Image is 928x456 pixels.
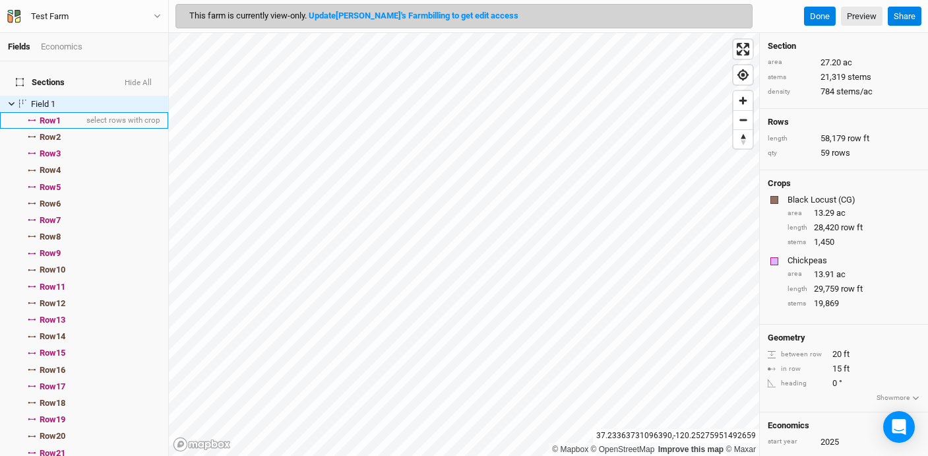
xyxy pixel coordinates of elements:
span: ft [844,363,850,375]
span: row ft [841,222,863,234]
span: Row 16 [40,365,65,375]
div: stems [768,73,814,82]
span: Row 8 [40,232,61,242]
div: qty [768,148,814,158]
div: 58,179 [768,133,920,145]
div: density [768,87,814,97]
span: Row 6 [40,199,61,209]
span: Row 19 [40,414,65,425]
a: Mapbox [552,445,588,454]
div: in row [768,364,826,374]
div: 784 [768,86,920,98]
div: 1,450 [788,236,920,248]
div: 0 [768,377,920,389]
div: Black Locust (CG) [788,194,917,206]
button: Zoom out [733,110,753,129]
span: Row 12 [40,298,65,309]
div: area [788,209,807,218]
h4: Rows [768,117,920,127]
h4: Section [768,41,920,51]
div: 27.20 [768,57,920,69]
div: length [768,134,814,144]
span: Row 1 [40,115,61,126]
div: 19,869 [788,298,920,309]
div: 13.91 [788,269,920,280]
div: 15 [768,363,920,375]
span: ac [836,207,846,219]
a: OpenStreetMap [591,445,655,454]
a: Maxar [726,445,756,454]
span: Reset bearing to north [733,130,753,148]
span: ft [844,348,850,360]
div: stems [788,238,807,247]
div: area [788,269,807,279]
div: Economics [41,41,82,53]
button: Done [804,7,836,26]
h4: Geometry [768,333,805,343]
a: Update[PERSON_NAME]'s Farmbilling to get edit access [309,11,518,20]
div: Chickpeas [788,255,917,267]
div: 13.29 [788,207,920,219]
h4: Economics [768,420,920,431]
div: length [788,284,807,294]
span: stems [848,71,871,83]
span: stems/ac [836,86,873,98]
div: 37.23363731096390 , -120.25275951492659 [593,429,759,443]
button: Reset bearing to north [733,129,753,148]
button: Enter fullscreen [733,40,753,59]
a: Mapbox logo [173,437,231,452]
span: This farm is currently view-only. [189,11,518,20]
span: Field 1 [31,99,55,109]
a: Fields [8,42,30,51]
div: 28,420 [788,222,920,234]
div: start year [768,437,814,447]
div: Open Intercom Messenger [883,411,915,443]
div: stems [788,299,807,309]
span: rows [832,147,850,159]
span: Row 3 [40,148,61,159]
span: Sections [16,77,65,88]
span: Row 18 [40,398,65,408]
span: Row 17 [40,381,65,392]
span: ° [839,377,842,389]
canvas: Map [169,33,759,456]
button: Zoom in [733,91,753,110]
span: ac [843,57,852,69]
div: heading [768,379,826,389]
span: Row 13 [40,315,65,325]
button: Hide All [124,79,152,88]
div: 2025 [820,436,839,448]
span: row ft [841,283,863,295]
a: Preview [841,7,882,26]
div: 29,759 [788,283,920,295]
span: Row 20 [40,431,65,441]
button: Share [888,7,921,26]
div: length [788,223,807,233]
span: select rows with crop [84,112,160,129]
button: Showmore [876,392,920,404]
div: area [768,57,814,67]
span: Row 10 [40,265,65,275]
div: 20 [768,348,920,360]
h4: Crops [768,178,791,189]
div: Field 1 [31,99,160,110]
button: Test Farm [7,9,162,24]
div: Test Farm [31,10,69,23]
span: ac [836,269,846,280]
button: Find my location [733,65,753,84]
div: 21,319 [768,71,920,83]
span: Row 4 [40,165,61,176]
span: Row 2 [40,132,61,143]
span: Row 15 [40,348,65,358]
span: Row 7 [40,215,61,226]
div: between row [768,350,826,360]
a: Improve this map [658,445,724,454]
span: Zoom out [733,111,753,129]
div: 59 [768,147,920,159]
span: Row 14 [40,331,65,342]
span: row ft [848,133,869,145]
